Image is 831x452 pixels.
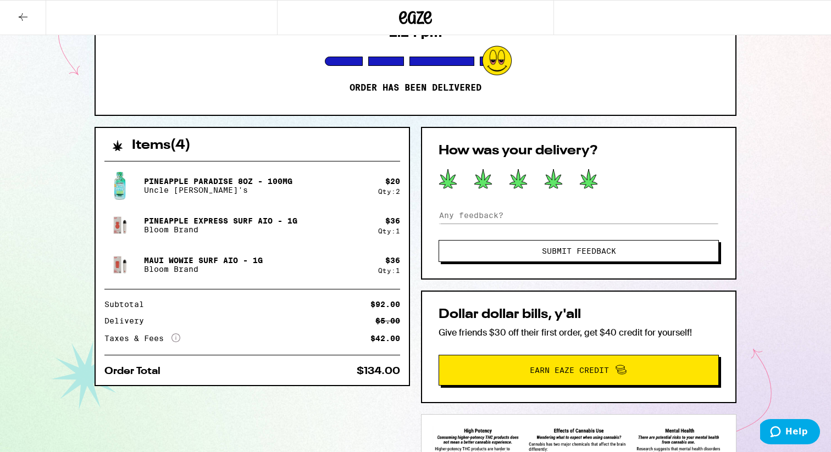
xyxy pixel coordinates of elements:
[439,240,719,262] button: Submit Feedback
[370,334,400,342] div: $42.00
[439,207,719,224] input: Any feedback?
[144,177,292,186] p: Pineapple Paradise 8oz - 100mg
[144,216,297,225] p: Pineapple Express Surf AIO - 1g
[104,366,168,376] div: Order Total
[439,308,719,321] h2: Dollar dollar bills, y'all
[144,256,263,265] p: Maui Wowie Surf AIO - 1g
[104,210,135,241] img: Bloom Brand - Pineapple Express Surf AIO - 1g
[350,82,481,93] p: Order has been delivered
[530,366,609,374] span: Earn Eaze Credit
[375,317,400,325] div: $5.00
[104,249,135,280] img: Bloom Brand - Maui Wowie Surf AIO - 1g
[542,247,616,255] span: Submit Feedback
[357,366,400,376] div: $134.00
[104,300,152,308] div: Subtotal
[378,188,400,195] div: Qty: 2
[378,227,400,235] div: Qty: 1
[760,419,820,447] iframe: Opens a widget where you can find more information
[385,256,400,265] div: $ 36
[144,186,292,194] p: Uncle [PERSON_NAME]'s
[370,300,400,308] div: $92.00
[104,333,180,343] div: Taxes & Fees
[385,177,400,186] div: $ 20
[144,225,297,234] p: Bloom Brand
[378,267,400,274] div: Qty: 1
[385,216,400,225] div: $ 36
[104,170,135,201] img: Uncle Arnie's - Pineapple Paradise 8oz - 100mg
[132,139,191,152] h2: Items ( 4 )
[439,144,719,158] h2: How was your delivery?
[439,327,719,338] p: Give friends $30 off their first order, get $40 credit for yourself!
[439,355,719,386] button: Earn Eaze Credit
[104,317,152,325] div: Delivery
[144,265,263,274] p: Bloom Brand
